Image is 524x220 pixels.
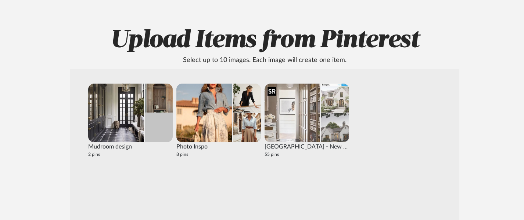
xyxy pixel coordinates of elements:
[176,84,232,142] img: Photo Inspo
[265,142,349,151] div: [GEOGRAPHIC_DATA] - New Build
[321,84,349,113] img: Raleigh House - New Build
[176,151,261,158] div: 8 pin s
[88,84,144,142] img: Mudroom design
[233,84,261,113] img: Photo Inspo
[233,113,261,142] img: Photo Inspo
[265,84,320,142] img: Raleigh House - New Build
[30,26,499,65] h2: Upload Items from Pinterest
[176,142,261,151] div: Photo Inspo
[121,55,408,65] div: Select up to 10 images. Each image will create one item.
[145,84,173,113] img: Mudroom design
[321,113,349,142] img: Raleigh House - New Build
[265,151,349,158] div: 55 pin s
[88,142,173,151] div: Mudroom design
[88,151,173,158] div: 2 pin s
